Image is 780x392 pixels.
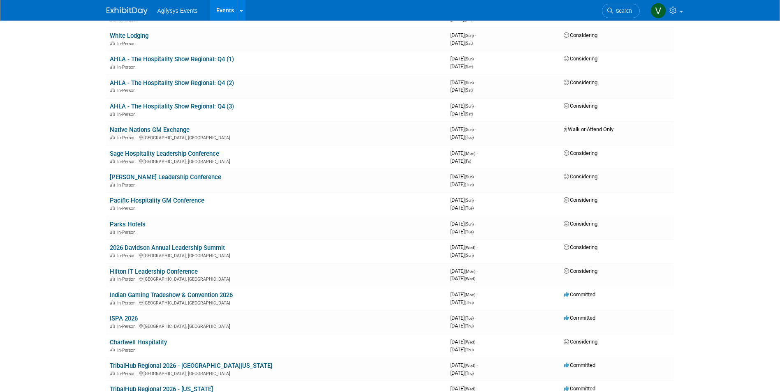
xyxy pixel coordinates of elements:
div: [GEOGRAPHIC_DATA], [GEOGRAPHIC_DATA] [110,275,444,282]
span: Considering [564,268,597,274]
span: - [475,55,476,62]
img: In-Person Event [110,277,115,281]
span: [DATE] [450,252,474,258]
span: (Sun) [465,104,474,108]
span: Considering [564,221,597,227]
a: Native Nations GM Exchange [110,126,190,134]
a: Indian Gaming Tradeshow & Convention 2026 [110,291,233,299]
span: In-Person [117,41,138,46]
span: (Sun) [465,222,474,226]
span: (Sat) [465,88,473,92]
span: (Sun) [465,253,474,258]
img: In-Person Event [110,230,115,234]
img: In-Person Event [110,206,115,210]
span: [DATE] [450,221,476,227]
span: [DATE] [450,205,474,211]
span: [DATE] [450,103,476,109]
span: In-Person [117,65,138,70]
span: (Thu) [465,371,474,376]
span: (Sat) [465,41,473,46]
a: AHLA - The Hospitality Show Regional: Q4 (1) [110,55,234,63]
span: (Tue) [465,182,474,187]
span: In-Person [117,159,138,164]
span: Considering [564,32,597,38]
span: Considering [564,339,597,345]
span: In-Person [117,88,138,93]
a: White Lodging [110,32,148,39]
span: [DATE] [450,315,476,321]
span: In-Person [117,206,138,211]
a: Sage Hospitality Leadership Conference [110,150,219,157]
a: ISPA 2026 [110,315,138,322]
div: [GEOGRAPHIC_DATA], [GEOGRAPHIC_DATA] [110,158,444,164]
a: [PERSON_NAME] Leadership Conference [110,173,221,181]
img: In-Person Event [110,112,115,116]
span: (Sat) [465,65,473,69]
span: [DATE] [450,134,474,140]
span: (Mon) [465,269,475,274]
a: TribalHub Regional 2026 - [GEOGRAPHIC_DATA][US_STATE] [110,362,272,369]
span: Considering [564,103,597,109]
span: (Wed) [465,245,475,250]
span: Walk or Attend Only [564,126,613,132]
span: - [475,315,476,321]
span: Considering [564,197,597,203]
span: - [477,291,478,297]
span: (Wed) [465,387,475,391]
span: Agilysys Events [157,7,198,14]
span: [DATE] [450,158,471,164]
img: In-Person Event [110,88,115,92]
span: - [475,103,476,109]
span: [DATE] [450,323,474,329]
span: Committed [564,291,595,297]
span: - [475,79,476,85]
a: Hilton IT Leadership Conference [110,268,198,275]
span: (Wed) [465,363,475,368]
span: (Wed) [465,277,475,281]
span: Considering [564,79,597,85]
div: [GEOGRAPHIC_DATA], [GEOGRAPHIC_DATA] [110,252,444,258]
span: - [475,197,476,203]
span: Committed [564,385,595,392]
span: (Sun) [465,127,474,132]
span: [DATE] [450,63,473,69]
span: (Tue) [465,206,474,210]
span: - [477,268,478,274]
a: AHLA - The Hospitality Show Regional: Q4 (2) [110,79,234,87]
span: In-Person [117,112,138,117]
img: In-Person Event [110,348,115,352]
span: (Sat) [465,112,473,116]
img: In-Person Event [110,253,115,257]
span: [DATE] [450,79,476,85]
a: Pacific Hospitality GM Conference [110,197,204,204]
span: [DATE] [450,362,478,368]
span: [DATE] [450,346,474,353]
span: - [477,339,478,345]
img: In-Person Event [110,159,115,163]
span: In-Person [117,371,138,376]
span: [DATE] [450,299,474,305]
span: [DATE] [450,385,478,392]
span: Committed [564,362,595,368]
a: Parks Hotels [110,221,146,228]
span: (Wed) [465,340,475,344]
span: In-Person [117,182,138,188]
span: In-Person [117,277,138,282]
img: In-Person Event [110,324,115,328]
span: (Thu) [465,324,474,328]
span: In-Person [117,348,138,353]
span: - [477,244,478,250]
span: [DATE] [450,32,476,38]
span: Considering [564,55,597,62]
img: In-Person Event [110,41,115,45]
span: [DATE] [450,275,475,281]
img: ExhibitDay [106,7,148,15]
span: [DATE] [450,244,478,250]
span: [DATE] [450,111,473,117]
img: Victoria Telesco [650,3,666,18]
span: [DATE] [450,197,476,203]
span: [DATE] [450,40,473,46]
span: - [477,362,478,368]
span: (Tue) [465,230,474,234]
span: (Mon) [465,293,475,297]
